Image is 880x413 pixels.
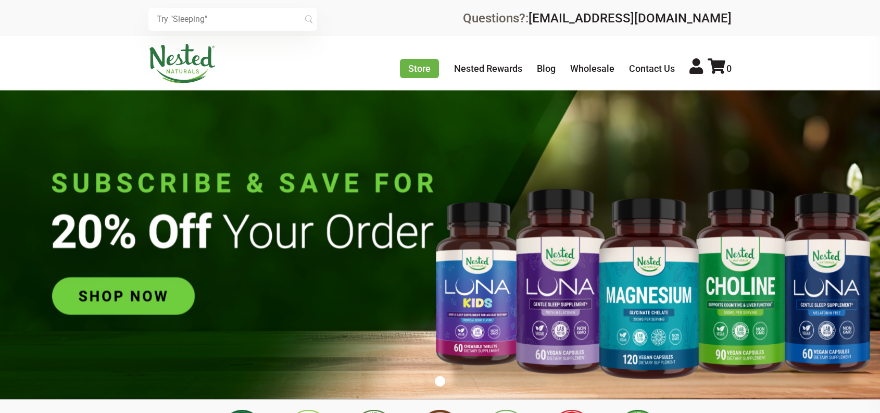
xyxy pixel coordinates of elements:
a: Contact Us [629,63,675,74]
img: Nested Naturals [148,44,216,83]
a: Blog [537,63,556,74]
a: [EMAIL_ADDRESS][DOMAIN_NAME] [529,11,732,26]
button: 1 of 1 [435,376,445,386]
a: Nested Rewards [454,63,522,74]
span: 0 [726,63,732,74]
a: Wholesale [570,63,614,74]
input: Try "Sleeping" [148,8,317,31]
a: Store [400,59,439,78]
a: 0 [708,63,732,74]
div: Questions?: [463,12,732,24]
